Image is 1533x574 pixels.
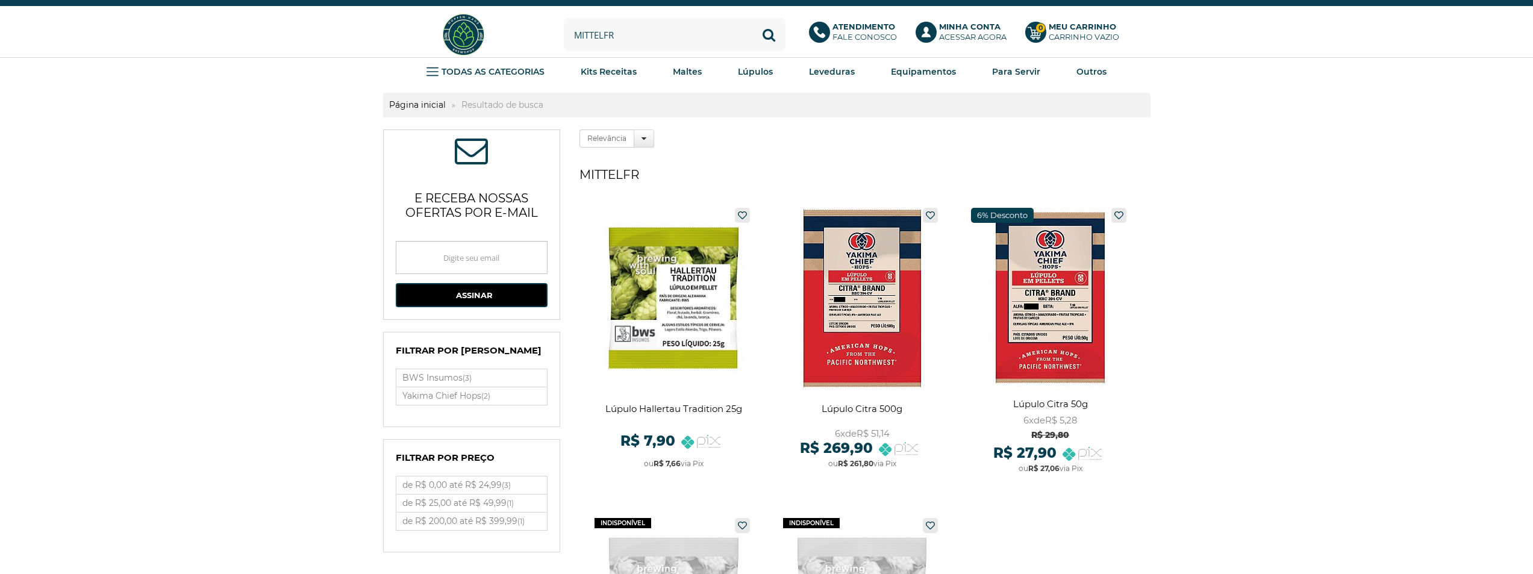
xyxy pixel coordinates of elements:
div: Carrinho Vazio [1049,32,1119,42]
label: de R$ 200,00 até R$ 399,99 [396,513,547,530]
p: Fale conosco [832,22,897,42]
span: indisponível [783,518,840,528]
a: de R$ 0,00 até R$ 24,99(3) [396,476,547,494]
h4: Filtrar por [PERSON_NAME] [396,345,548,363]
a: AtendimentoFale conosco [809,22,904,48]
b: Atendimento [832,22,895,31]
small: (3) [463,373,472,382]
strong: Kits Receitas [581,66,637,77]
a: Minha ContaAcessar agora [916,22,1013,48]
label: Yakima Chief Hops [396,387,547,405]
a: de R$ 200,00 até R$ 399,99(1) [396,513,547,530]
p: e receba nossas ofertas por e-mail [396,176,548,229]
img: Hopfen Haus BrewShop [441,12,486,57]
a: Lúpulo Hallertau Tradition 25g [585,202,762,482]
strong: Leveduras [809,66,855,77]
label: BWS Insumos [396,369,547,387]
a: Kits Receitas [581,63,637,81]
strong: TODAS AS CATEGORIAS [442,66,545,77]
label: de R$ 25,00 até R$ 49,99 [396,494,547,512]
a: Lúpulo Citra 500g [774,202,951,482]
a: Página inicial [383,99,452,110]
label: Relevância [579,129,634,148]
a: Leveduras [809,63,855,81]
a: Outros [1076,63,1107,81]
small: (3) [502,481,511,490]
label: de R$ 0,00 até R$ 24,99 [396,476,547,494]
small: (1) [507,499,514,508]
b: Minha Conta [939,22,1001,31]
span: ASSINE NOSSA NEWSLETTER [455,142,488,164]
h4: Filtrar por Preço [396,452,548,470]
h1: mittelfr [579,163,1150,187]
strong: Maltes [673,66,702,77]
a: BWS Insumos(3) [396,369,547,387]
a: Maltes [673,63,702,81]
button: Buscar [752,18,785,51]
strong: Outros [1076,66,1107,77]
input: Digite o que você procura [564,18,785,51]
a: Lúpulos [738,63,773,81]
a: Yakima Chief Hops(2) [396,387,547,405]
input: Digite seu email [396,241,548,274]
strong: Lúpulos [738,66,773,77]
small: (2) [481,392,490,401]
a: TODAS AS CATEGORIAS [426,63,545,81]
strong: Para Servir [992,66,1040,77]
a: Lúpulo Citra 50g [962,202,1138,482]
span: indisponível [595,518,651,528]
a: Equipamentos [891,63,956,81]
a: Para Servir [992,63,1040,81]
b: Meu Carrinho [1049,22,1116,31]
strong: Equipamentos [891,66,956,77]
strong: Resultado de busca [455,99,549,110]
a: de R$ 25,00 até R$ 49,99(1) [396,494,547,512]
small: (1) [517,517,525,526]
p: Acessar agora [939,22,1007,42]
strong: 0 [1035,23,1046,33]
button: Assinar [396,283,548,307]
